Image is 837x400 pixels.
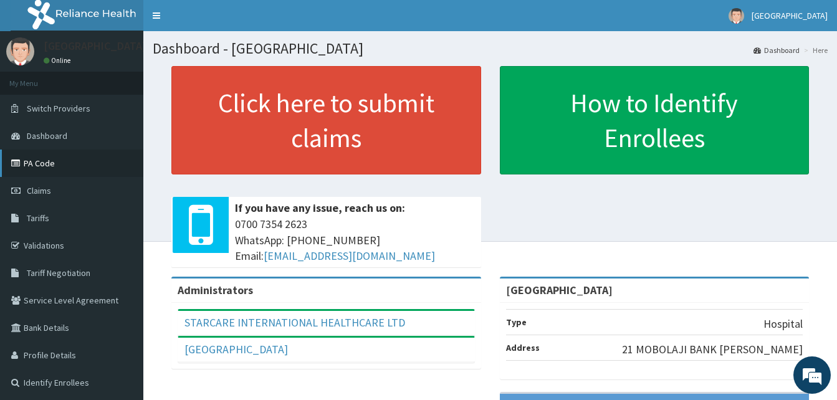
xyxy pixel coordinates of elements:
[235,216,475,264] span: 0700 7354 2623 WhatsApp: [PHONE_NUMBER] Email:
[44,56,74,65] a: Online
[753,45,800,55] a: Dashboard
[500,66,810,174] a: How to Identify Enrollees
[264,249,435,263] a: [EMAIL_ADDRESS][DOMAIN_NAME]
[729,8,744,24] img: User Image
[27,103,90,114] span: Switch Providers
[153,40,828,57] h1: Dashboard - [GEOGRAPHIC_DATA]
[44,40,146,52] p: [GEOGRAPHIC_DATA]
[171,66,481,174] a: Click here to submit claims
[506,317,527,328] b: Type
[27,185,51,196] span: Claims
[184,315,405,330] a: STARCARE INTERNATIONAL HEALTHCARE LTD
[763,316,803,332] p: Hospital
[27,267,90,279] span: Tariff Negotiation
[506,342,540,353] b: Address
[184,342,288,356] a: [GEOGRAPHIC_DATA]
[178,283,253,297] b: Administrators
[752,10,828,21] span: [GEOGRAPHIC_DATA]
[622,341,803,358] p: 21 MOBOLAJI BANK [PERSON_NAME]
[27,130,67,141] span: Dashboard
[506,283,613,297] strong: [GEOGRAPHIC_DATA]
[801,45,828,55] li: Here
[235,201,405,215] b: If you have any issue, reach us on:
[6,37,34,65] img: User Image
[27,212,49,224] span: Tariffs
